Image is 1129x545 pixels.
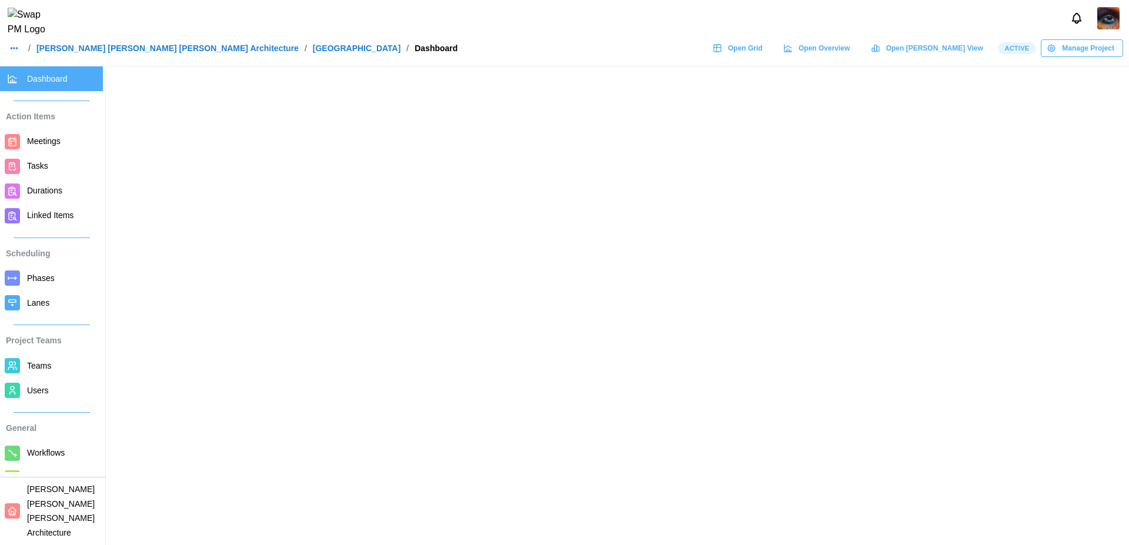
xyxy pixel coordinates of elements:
span: Open [PERSON_NAME] View [886,40,983,56]
span: Dashboard [27,74,68,83]
span: Manage Project [1062,40,1114,56]
a: Open Overview [777,39,859,57]
span: Active [1004,43,1029,54]
span: Linked Items [27,210,74,220]
div: / [28,44,31,52]
img: Swap PM Logo [8,8,55,37]
span: Open Overview [799,40,850,56]
span: Lanes [27,298,49,307]
div: / [305,44,307,52]
button: Manage Project [1041,39,1123,57]
a: [PERSON_NAME] [PERSON_NAME] [PERSON_NAME] Architecture [36,44,299,52]
span: Open Grid [728,40,763,56]
span: Teams [27,361,51,370]
div: Dashboard [415,44,457,52]
a: Zulqarnain Khalil [1097,7,1120,29]
span: Meetings [27,136,61,146]
div: / [406,44,409,52]
a: [GEOGRAPHIC_DATA] [313,44,401,52]
span: Durations [27,186,62,195]
span: [PERSON_NAME] [PERSON_NAME] [PERSON_NAME] Architecture [27,484,95,537]
a: Open Grid [707,39,771,57]
button: Notifications [1067,8,1087,28]
img: 2Q== [1097,7,1120,29]
span: Workflows [27,448,65,457]
span: Phases [27,273,55,283]
a: Open [PERSON_NAME] View [864,39,991,57]
span: Users [27,386,49,395]
span: Tasks [27,161,48,170]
